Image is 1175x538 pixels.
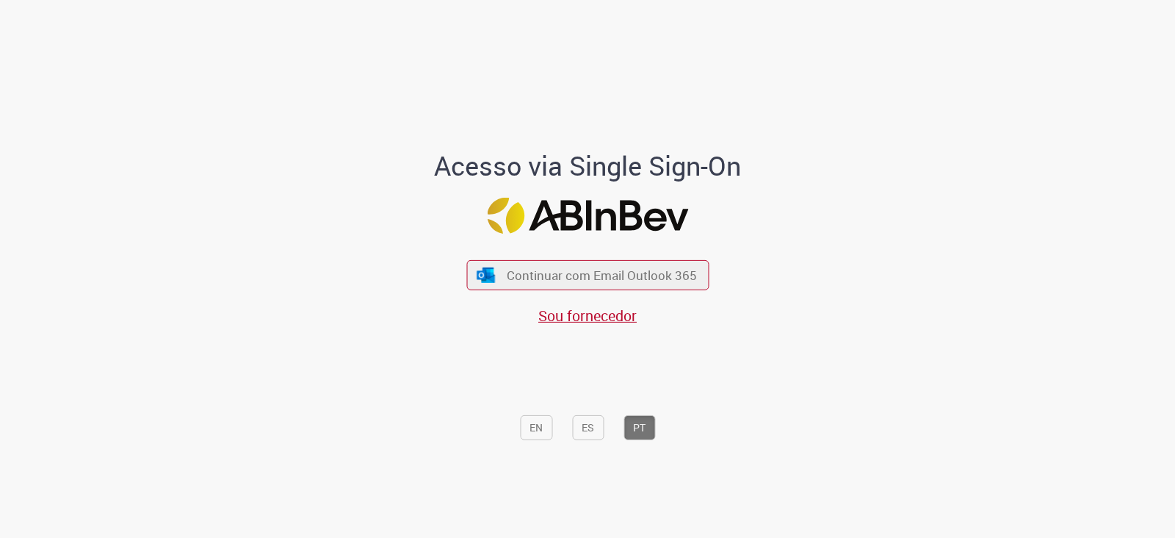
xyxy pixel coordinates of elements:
[538,306,637,326] a: Sou fornecedor
[623,415,655,440] button: PT
[384,151,792,181] h1: Acesso via Single Sign-On
[466,260,709,290] button: ícone Azure/Microsoft 360 Continuar com Email Outlook 365
[572,415,604,440] button: ES
[487,198,688,234] img: Logo ABInBev
[520,415,552,440] button: EN
[476,267,496,282] img: ícone Azure/Microsoft 360
[507,267,697,284] span: Continuar com Email Outlook 365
